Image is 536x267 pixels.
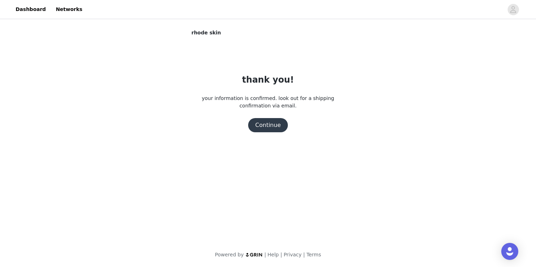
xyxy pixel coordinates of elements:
[280,252,282,257] span: |
[191,29,221,37] span: rhode skin
[248,118,288,132] button: Continue
[510,4,517,15] div: avatar
[264,252,266,257] span: |
[501,243,518,260] div: Open Intercom Messenger
[284,252,302,257] a: Privacy
[215,252,244,257] span: Powered by
[191,95,345,110] p: your information is confirmed. look out for a shipping confirmation via email.
[245,252,263,257] img: logo
[11,1,50,17] a: Dashboard
[51,1,86,17] a: Networks
[306,252,321,257] a: Terms
[303,252,305,257] span: |
[268,252,279,257] a: Help
[242,73,294,86] h1: thank you!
